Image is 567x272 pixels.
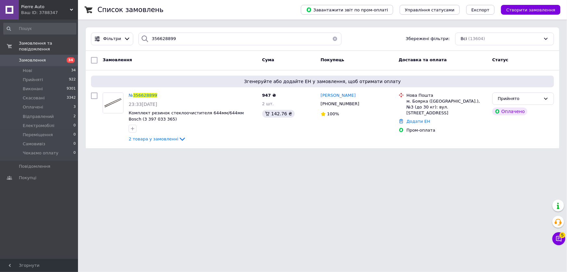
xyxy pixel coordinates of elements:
span: Чекаємо оплату [23,150,58,156]
span: 9301 [67,86,76,92]
span: Прийняті [23,77,43,83]
span: № [129,93,133,98]
span: [PERSON_NAME] [321,93,356,98]
div: Нова Пошта [406,93,487,98]
span: 3 [73,104,76,110]
button: Експорт [466,5,495,15]
span: Фільтри [103,36,121,42]
a: Додати ЕН [406,119,430,124]
span: Статус [492,57,509,62]
span: Покупець [321,57,344,62]
span: 5 [560,232,565,238]
span: 947 ₴ [262,93,276,98]
span: Нові [23,68,32,74]
span: Згенеруйте або додайте ЕН у замовлення, щоб отримати оплату [94,78,551,85]
a: Створити замовлення [495,7,561,12]
span: [PHONE_NUMBER] [321,101,359,106]
span: Замовлення [19,57,46,63]
span: Оплачені [23,104,43,110]
button: Завантажити звіт по пром-оплаті [301,5,393,15]
a: 2 товара у замовленні [129,136,186,141]
a: [PERSON_NAME] [321,93,356,99]
div: 142.76 ₴ [262,110,295,118]
span: Замовлення [103,57,132,62]
span: 922 [69,77,76,83]
span: Скасовані [23,95,45,101]
button: Управління статусами [400,5,460,15]
span: 0 [73,150,76,156]
input: Пошук [3,23,76,35]
span: Створити замовлення [506,7,555,12]
div: Ваш ID: 3788347 [21,10,78,16]
span: Повідомлення [19,164,50,169]
div: Пром-оплата [406,127,487,133]
span: 356628899 [133,93,157,98]
span: 34 [67,57,75,63]
span: 0 [73,141,76,147]
span: 34 [71,68,76,74]
span: 23:33[DATE] [129,102,157,107]
a: Комплект резинок стеклоочистителя 644мм/644мм Bosch (3 397 033 365) [129,110,244,122]
span: Замовлення та повідомлення [19,40,78,52]
span: 3342 [67,95,76,101]
div: Оплачено [492,107,527,115]
button: Створити замовлення [501,5,561,15]
div: Прийнято [498,95,541,102]
span: Виконані [23,86,43,92]
span: Покупці [19,175,36,181]
span: 100% [327,111,339,116]
button: Очистить [329,33,341,45]
a: Фото товару [103,93,123,113]
span: Cума [262,57,274,62]
span: Збережені фільтри: [406,36,450,42]
span: Всі [461,36,467,42]
span: 0 [73,123,76,129]
span: Завантажити звіт по пром-оплаті [306,7,388,13]
span: (13604) [468,36,485,41]
span: Відправлений [23,114,54,120]
span: Управління статусами [405,7,455,12]
span: 2 товара у замовленні [129,136,178,141]
span: Переміщення [23,132,53,138]
a: №356628899 [129,93,157,98]
span: 0 [73,132,76,138]
span: Експорт [471,7,490,12]
span: 2 шт. [262,101,274,106]
h1: Список замовлень [97,6,163,14]
span: 2 [73,114,76,120]
img: Фото товару [103,93,123,113]
button: Чат з покупцем5 [552,232,565,245]
input: Пошук за номером замовлення, ПІБ покупця, номером телефону, Email, номером накладної [138,33,341,45]
span: Доставка та оплата [399,57,447,62]
div: м. Боярка ([GEOGRAPHIC_DATA].), №3 (до 30 кг): вул. [STREET_ADDRESS] [406,98,487,116]
span: Pierre Auto [21,4,70,10]
span: Електромобілі [23,123,54,129]
span: Самовивіз [23,141,45,147]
